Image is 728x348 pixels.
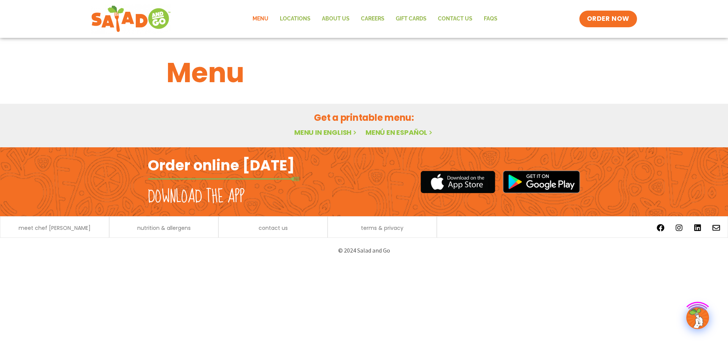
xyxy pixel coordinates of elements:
p: © 2024 Salad and Go [152,245,576,256]
a: meet chef [PERSON_NAME] [19,225,91,231]
h2: Get a printable menu: [166,111,562,124]
a: GIFT CARDS [390,10,432,28]
a: nutrition & allergens [137,225,191,231]
h2: Order online [DATE] [148,156,295,175]
span: ORDER NOW [587,14,629,23]
a: Locations [274,10,316,28]
a: Menu in English [294,128,358,137]
a: Careers [355,10,390,28]
a: ORDER NOW [579,11,637,27]
a: Menu [247,10,274,28]
a: contact us [259,225,288,231]
a: Menú en español [366,128,434,137]
a: terms & privacy [361,225,403,231]
a: Contact Us [432,10,478,28]
h2: Download the app [148,186,245,208]
a: FAQs [478,10,503,28]
img: appstore [420,170,495,194]
img: fork [148,177,300,181]
a: About Us [316,10,355,28]
img: new-SAG-logo-768×292 [91,4,171,34]
img: google_play [503,170,580,193]
h1: Menu [166,52,562,93]
nav: Menu [247,10,503,28]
